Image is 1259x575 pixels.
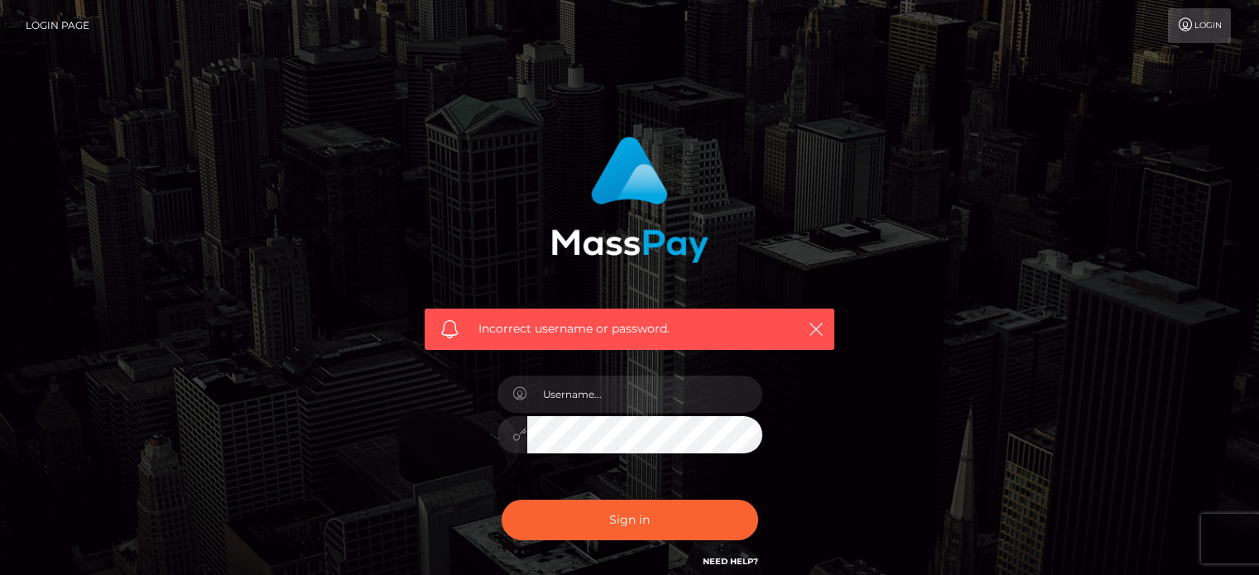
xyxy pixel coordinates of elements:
span: Incorrect username or password. [478,320,781,338]
a: Login [1168,8,1231,43]
button: Sign in [502,500,758,540]
input: Username... [527,376,762,413]
img: MassPay Login [551,137,709,263]
a: Need Help? [703,556,758,567]
a: Login Page [26,8,89,43]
